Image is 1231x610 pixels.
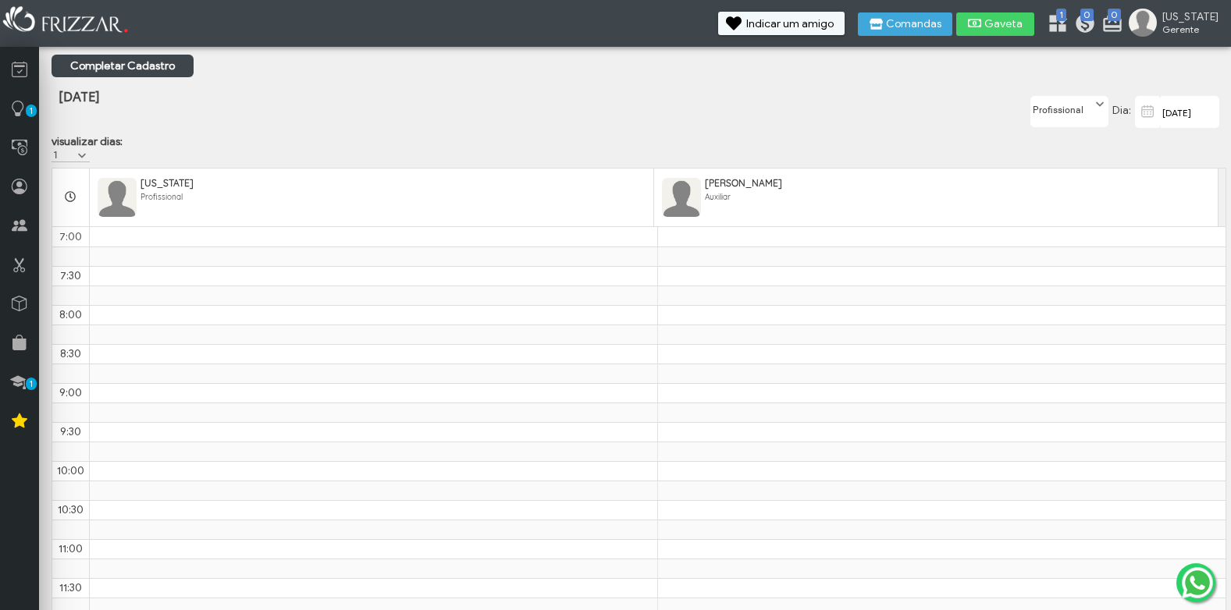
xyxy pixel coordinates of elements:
span: 11:00 [59,542,83,555]
span: Auxiliar [705,192,731,202]
a: 0 [1074,12,1090,37]
span: 0 [1108,9,1121,21]
span: [US_STATE] [141,177,194,189]
button: Indicar um amigo [718,12,845,35]
span: 8:30 [60,347,81,360]
img: FuncionarioFotoBean_get.xhtml [98,178,137,217]
button: Gaveta [956,12,1034,36]
span: [PERSON_NAME] [705,177,782,189]
span: 10:30 [58,503,84,516]
img: calendar-01.svg [1138,102,1158,121]
span: 9:30 [60,425,81,438]
span: 1 [26,378,37,390]
a: 1 [1047,12,1062,37]
input: data [1161,96,1219,128]
span: Comandas [886,19,941,30]
label: 1 [52,148,76,161]
span: 8:00 [59,308,82,321]
span: 1 [1056,9,1066,21]
span: 10:00 [57,464,84,477]
span: [US_STATE] [1162,10,1219,23]
img: whatsapp.png [1179,564,1216,601]
span: 7:30 [60,269,81,282]
span: [DATE] [59,89,99,105]
span: 0 [1080,9,1094,21]
img: FuncionarioFotoBean_get.xhtml [662,178,701,217]
span: 9:00 [59,386,82,399]
a: 0 [1101,12,1117,37]
span: Profissional [141,192,183,202]
a: Completar Cadastro [52,55,194,77]
span: Gerente [1162,23,1219,35]
label: Profissional [1031,97,1094,116]
span: Indicar um amigo [746,19,834,30]
span: Gaveta [984,19,1023,30]
button: Comandas [858,12,952,36]
span: Dia: [1112,104,1131,117]
span: 11:30 [59,581,82,594]
a: [US_STATE] Gerente [1129,9,1223,40]
span: 1 [26,105,37,117]
label: visualizar dias: [52,135,123,148]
